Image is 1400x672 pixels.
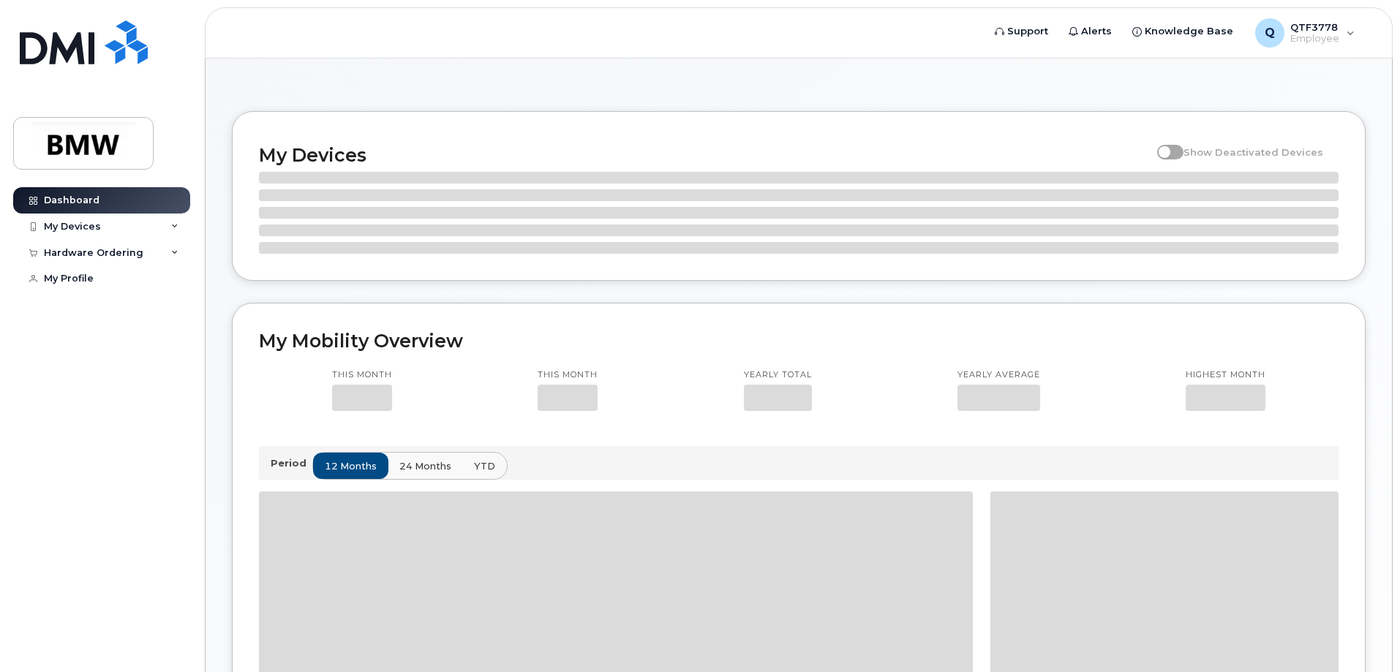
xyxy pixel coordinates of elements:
p: Yearly total [744,369,812,381]
input: Show Deactivated Devices [1157,138,1169,150]
span: Show Deactivated Devices [1183,146,1323,158]
p: Highest month [1186,369,1265,381]
span: YTD [474,459,495,473]
h2: My Devices [259,144,1150,166]
p: Period [271,456,312,470]
h2: My Mobility Overview [259,330,1339,352]
p: This month [332,369,392,381]
p: This month [538,369,598,381]
span: 24 months [399,459,451,473]
p: Yearly average [957,369,1040,381]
